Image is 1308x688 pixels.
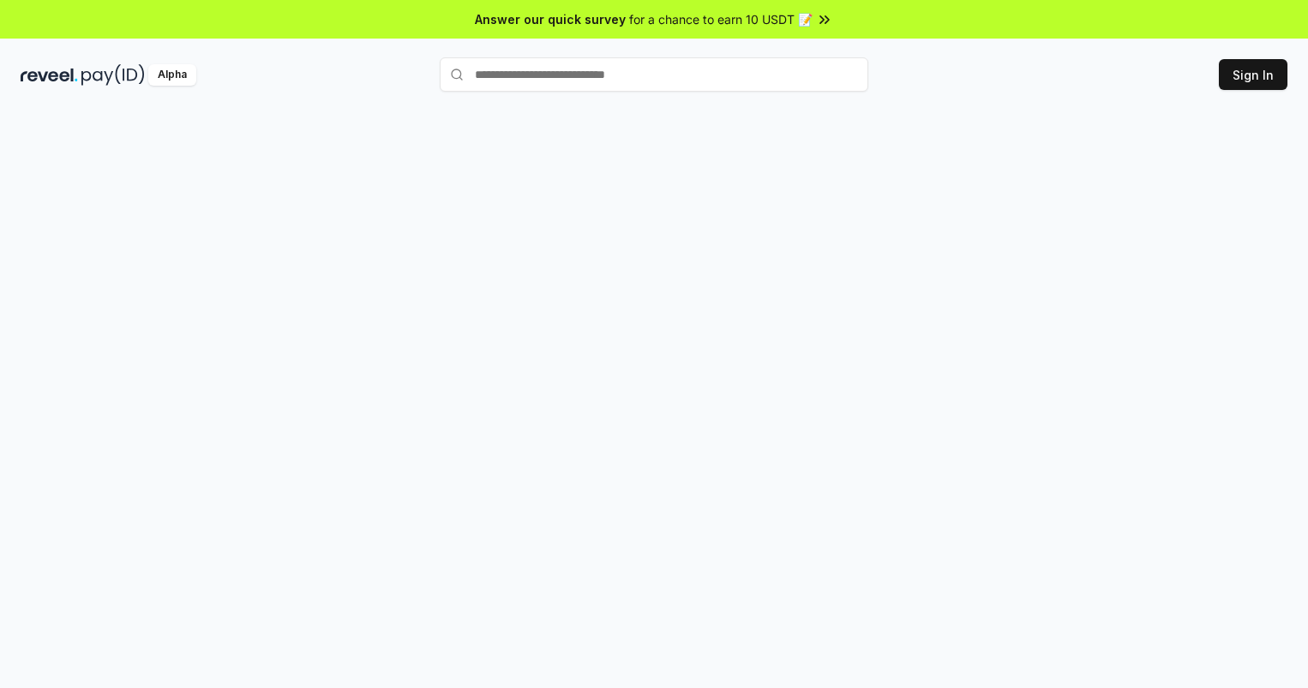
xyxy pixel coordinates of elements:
div: Alpha [148,64,196,86]
span: for a chance to earn 10 USDT 📝 [629,10,813,28]
img: pay_id [81,64,145,86]
span: Answer our quick survey [475,10,626,28]
button: Sign In [1219,59,1287,90]
img: reveel_dark [21,64,78,86]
